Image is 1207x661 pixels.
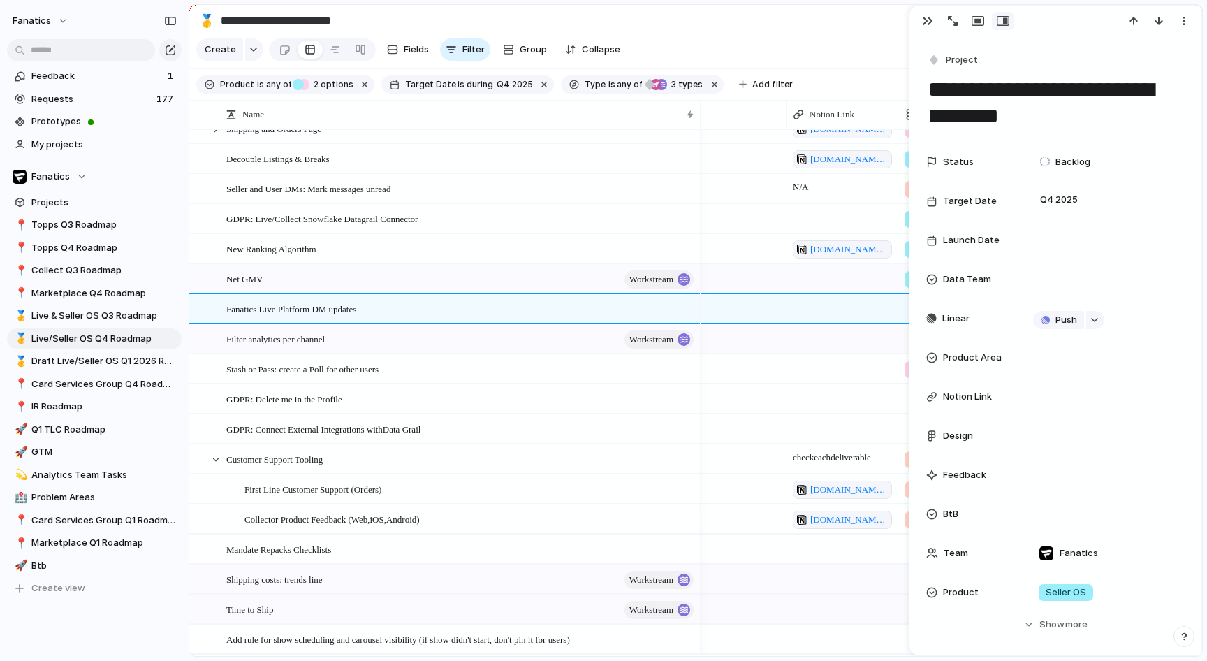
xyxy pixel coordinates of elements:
[31,445,177,459] span: GTM
[793,240,892,259] a: [DOMAIN_NAME][URL]
[226,300,356,317] span: Fanatics Live Platform DM updates
[1039,618,1065,632] span: Show
[7,510,182,531] a: 📍Card Services Group Q1 Roadmap
[943,429,973,443] span: Design
[309,78,353,91] span: options
[7,166,182,187] button: Fanatics
[7,374,182,395] a: 📍Card Services Group Q4 Roadmap
[381,38,434,61] button: Fields
[31,559,177,573] span: Btb
[1060,546,1098,560] span: Fanatics
[31,218,177,232] span: Topps Q3 Roadmap
[943,233,1000,247] span: Launch Date
[7,260,182,281] a: 📍Collect Q3 Roadmap
[226,391,342,407] span: GDPR: Delete me in the Profile
[226,451,323,467] span: Customer Support Tooling
[15,558,24,574] div: 🚀
[1033,311,1084,329] button: Push
[15,421,24,437] div: 🚀
[440,38,490,61] button: Filter
[667,79,678,89] span: 3
[31,536,177,550] span: Marketplace Q1 Roadmap
[925,50,982,71] button: Project
[13,286,27,300] button: 📍
[205,43,236,57] span: Create
[7,442,182,463] a: 🚀GTM
[624,571,694,589] button: workstream
[944,546,968,560] span: Team
[615,78,643,91] span: any of
[405,78,456,91] span: Target Date
[943,390,992,404] span: Notion Link
[667,78,703,91] span: types
[793,150,892,168] a: [DOMAIN_NAME][URL]
[293,77,356,92] button: 2 options
[168,69,176,83] span: 1
[810,152,888,166] span: [DOMAIN_NAME][URL]
[1046,586,1086,600] span: Seller OS
[13,218,27,232] button: 📍
[226,631,570,647] span: Add rule for show scheduling and carousel visibility (if show didn't start, don't pin it for users)
[13,354,27,368] button: 🥇
[244,511,420,527] span: Collector Product Feedback (Web,iOS,Android)
[629,270,673,289] span: workstream
[226,571,323,587] span: Shipping costs: trends line
[15,217,24,233] div: 📍
[309,79,321,89] span: 2
[13,400,27,414] button: 📍
[629,600,673,620] span: workstream
[943,351,1002,365] span: Product Area
[731,75,801,94] button: Add filter
[226,361,379,377] span: Stash or Pass: create a Poll for other users
[793,481,892,499] a: [DOMAIN_NAME][URL]
[608,78,615,91] span: is
[31,170,70,184] span: Fanatics
[643,77,705,92] button: 3 types
[810,108,854,122] span: Notion Link
[226,330,325,347] span: Filter analytics per channel
[585,78,606,91] span: Type
[7,396,182,417] a: 📍IR Roadmap
[226,601,273,617] span: Time to Ship
[787,445,898,465] span: check each deliverable
[624,270,694,289] button: workstream
[7,328,182,349] a: 🥇Live/Seller OS Q4 Roadmap
[15,535,24,551] div: 📍
[31,263,177,277] span: Collect Q3 Roadmap
[31,400,177,414] span: IR Roadmap
[31,423,177,437] span: Q1 TLC Roadmap
[926,612,1185,637] button: Showmore
[31,286,177,300] span: Marketplace Q4 Roadmap
[15,240,24,256] div: 📍
[943,155,974,169] span: Status
[606,77,645,92] button: isany of
[7,238,182,259] a: 📍Topps Q4 Roadmap
[810,483,888,497] span: [DOMAIN_NAME][URL]
[943,273,991,286] span: Data Team
[31,491,177,504] span: Problem Areas
[7,283,182,304] a: 📍Marketplace Q4 Roadmap
[7,555,182,576] a: 🚀Btb
[31,196,177,210] span: Projects
[31,581,85,595] span: Create view
[196,10,218,32] button: 🥇
[13,377,27,391] button: 📍
[7,578,182,599] button: Create view
[7,215,182,235] a: 📍Topps Q3 Roadmap
[462,43,485,57] span: Filter
[31,115,177,129] span: Prototypes
[1065,618,1088,632] span: more
[15,263,24,279] div: 📍
[15,285,24,301] div: 📍
[7,66,182,87] a: Feedback1
[7,192,182,213] a: Projects
[943,468,986,482] span: Feedback
[7,419,182,440] a: 🚀Q1 TLC Roadmap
